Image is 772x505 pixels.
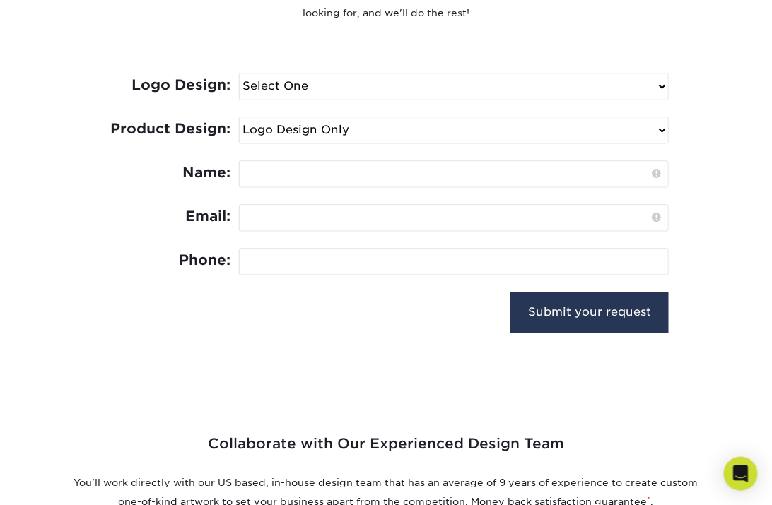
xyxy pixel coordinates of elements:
iframe: reCAPTCHA [103,292,293,341]
label: Email: [103,205,230,230]
h2: Collaborate with Our Experienced Design Team [68,432,704,468]
iframe: Google Customer Reviews [4,462,120,500]
input: Submit your request [510,292,669,333]
div: Open Intercom Messenger [724,457,758,491]
label: Product Design: [103,117,230,142]
label: Phone: [103,249,230,273]
label: Name: [103,161,230,186]
label: Logo Design: [103,73,230,98]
